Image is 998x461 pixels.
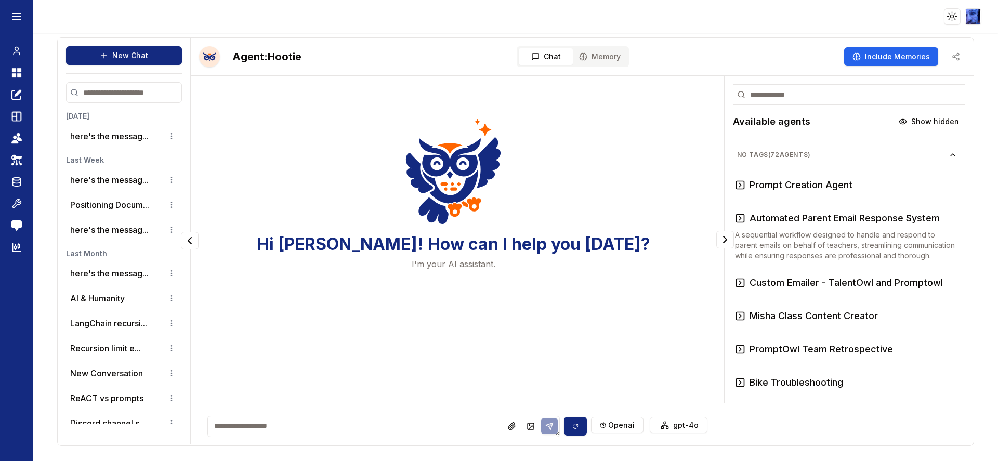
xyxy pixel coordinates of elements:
[199,46,220,67] img: Bot
[199,46,220,67] button: Talk with Hootie
[716,231,734,248] button: Collapse panel
[70,174,149,186] button: here's the messag...
[735,230,959,261] p: A sequential workflow designed to handle and respond to parent emails on behalf of teachers, stre...
[11,220,22,231] img: feedback
[165,267,178,280] button: Conversation options
[733,114,810,129] h2: Available agents
[66,248,182,259] h3: Last Month
[165,223,178,236] button: Conversation options
[729,147,965,163] button: No Tags(72agents)
[70,367,143,379] p: New Conversation
[608,420,635,430] span: openai
[66,155,182,165] h3: Last Week
[165,367,178,379] button: Conversation options
[750,309,878,323] h3: Misha Class Content Creator
[405,116,501,227] img: Welcome Owl
[165,417,178,429] button: Conversation options
[750,375,843,390] h3: Bike Troubleshooting
[564,417,587,436] button: Sync model selection with the edit page
[70,417,146,429] button: Discord channel s...
[66,46,182,65] button: New Chat
[737,151,949,159] span: No Tags ( 72 agents)
[165,392,178,404] button: Conversation options
[165,174,178,186] button: Conversation options
[257,235,650,254] h3: Hi [PERSON_NAME]! How can I help you [DATE]?
[70,130,149,142] button: here's the messag...
[165,342,178,354] button: Conversation options
[673,420,699,430] span: gpt-4o
[750,342,893,357] h3: PromptOwl Team Retrospective
[70,292,125,305] p: AI & Humanity
[750,275,943,290] h3: Custom Emailer - TalentOwl and Promptowl
[70,392,143,404] p: ReACT vs prompts
[865,51,930,62] span: Include Memories
[591,417,644,433] button: openai
[750,178,852,192] h3: Prompt Creation Agent
[70,317,147,330] button: LangChain recursi...
[844,47,938,66] button: Include Memories
[966,9,981,24] img: ACg8ocLIQrZOk08NuYpm7ecFLZE0xiClguSD1EtfFjuoGWgIgoqgD8A6FQ=s96-c
[70,342,141,354] button: Recursion limit e...
[70,199,149,211] button: Positioning Docum...
[911,116,959,127] span: Show hidden
[592,51,621,62] span: Memory
[892,113,965,130] button: Show hidden
[165,292,178,305] button: Conversation options
[181,232,199,249] button: Collapse panel
[232,49,301,64] h2: Hootie
[544,51,561,62] span: Chat
[70,223,149,236] button: here's the messag...
[650,417,707,433] button: gpt-4o
[165,130,178,142] button: Conversation options
[750,211,940,226] h3: Automated Parent Email Response System
[165,317,178,330] button: Conversation options
[412,258,495,270] p: I'm your AI assistant.
[66,111,182,122] h3: [DATE]
[165,199,178,211] button: Conversation options
[70,267,149,280] button: here's the messag...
